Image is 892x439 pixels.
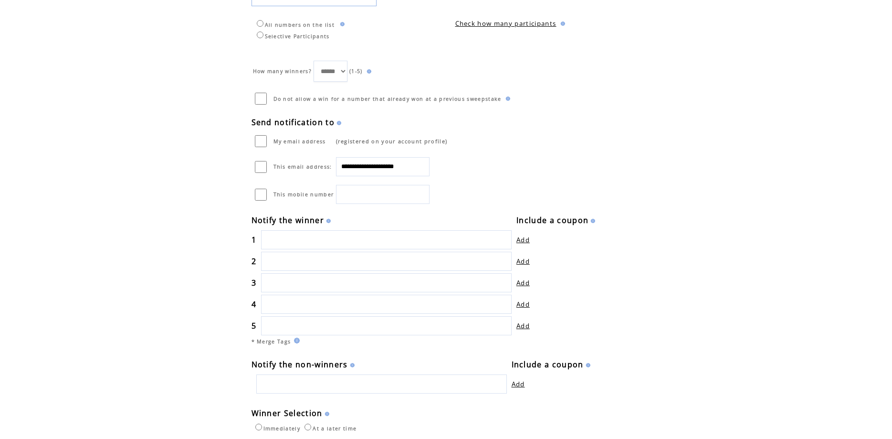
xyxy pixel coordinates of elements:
a: Add [516,321,530,330]
img: help.gif [323,412,329,416]
span: My email address [273,138,326,145]
span: Notify the non-winners [252,359,348,370]
img: help.gif [324,219,331,223]
span: 5 [252,321,256,331]
img: help.gif [588,219,595,223]
label: At a later time [302,425,357,432]
input: Immediately [255,424,262,430]
label: Immediately [253,425,301,432]
span: 2 [252,256,256,267]
span: Send notification to [252,117,335,128]
img: help.gif [365,69,371,74]
img: help.gif [558,21,565,26]
img: help.gif [291,338,300,343]
input: Selective Participants [257,32,263,38]
span: This email address: [273,163,332,170]
input: All numbers on the list [257,20,263,27]
a: Add [512,380,525,388]
img: help.gif [338,22,345,26]
img: help.gif [504,96,510,101]
span: How many winners? [253,68,312,75]
span: (registered on your account profile) [336,138,448,145]
span: Include a coupon [516,215,588,225]
span: This mobile number [273,191,334,198]
span: Winner Selection [252,408,323,418]
span: Do not allow a win for a number that already won at a previous sweepstake [273,96,502,102]
span: (1-5) [349,68,363,75]
img: help.gif [335,121,341,125]
a: Add [516,278,530,287]
label: All numbers on the list [254,21,335,28]
a: Add [516,257,530,266]
label: Selective Participants [254,33,330,40]
a: Check how many participants [455,19,556,28]
span: 4 [252,299,256,310]
img: help.gif [584,363,590,367]
span: * Merge Tags [252,338,291,345]
span: Include a coupon [512,359,584,370]
span: Notify the winner [252,215,325,225]
span: 1 [252,235,256,245]
a: Add [516,300,530,309]
input: At a later time [304,424,311,430]
img: help.gif [348,363,355,367]
span: 3 [252,278,256,288]
a: Add [516,236,530,244]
